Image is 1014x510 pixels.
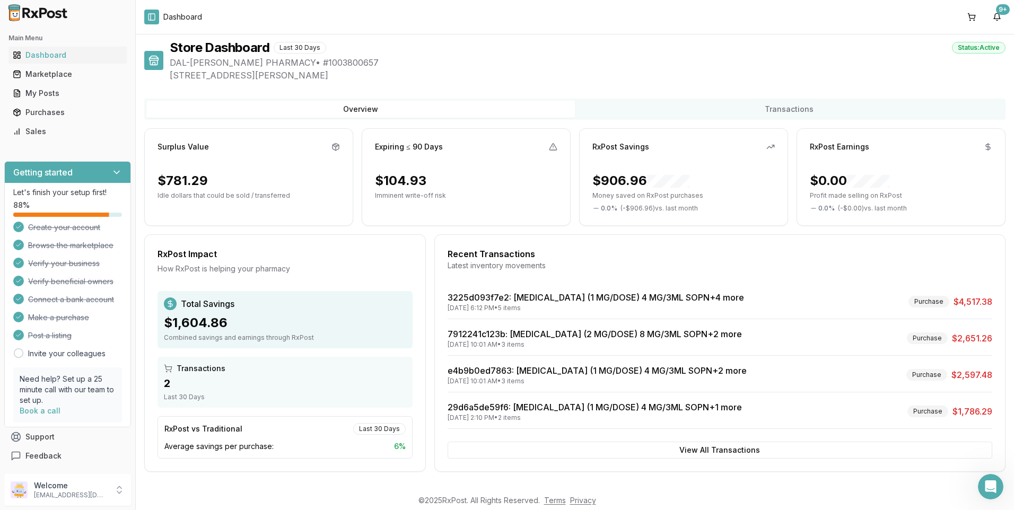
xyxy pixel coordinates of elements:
[170,39,269,56] h1: Store Dashboard
[353,423,406,435] div: Last 30 Days
[818,204,835,213] span: 0.0 %
[448,260,992,271] div: Latest inventory movements
[25,451,62,461] span: Feedback
[13,69,123,80] div: Marketplace
[448,365,747,376] a: e4b9b0ed7863: [MEDICAL_DATA] (1 MG/DOSE) 4 MG/3ML SOPN+2 more
[158,172,208,189] div: $781.29
[592,191,775,200] p: Money saved on RxPost purchases
[4,123,131,140] button: Sales
[170,56,1006,69] span: DAL-[PERSON_NAME] PHARMACY • # 1003800657
[28,222,100,233] span: Create your account
[810,142,869,152] div: RxPost Earnings
[601,204,617,213] span: 0.0 %
[4,66,131,83] button: Marketplace
[164,333,406,342] div: Combined savings and earnings through RxPost
[394,441,406,452] span: 6 %
[28,312,89,323] span: Make a purchase
[4,427,131,446] button: Support
[375,172,426,189] div: $104.93
[954,295,992,308] span: $4,517.38
[620,204,698,213] span: ( - $906.96 ) vs. last month
[13,107,123,118] div: Purchases
[13,126,123,137] div: Sales
[907,406,948,417] div: Purchase
[908,296,949,307] div: Purchase
[164,376,406,391] div: 2
[989,8,1006,25] button: 9+
[4,446,131,465] button: Feedback
[170,69,1006,82] span: [STREET_ADDRESS][PERSON_NAME]
[4,4,72,21] img: RxPost Logo
[448,248,992,260] div: Recent Transactions
[906,369,947,381] div: Purchase
[164,424,242,434] div: RxPost vs Traditional
[13,166,73,179] h3: Getting started
[952,42,1006,54] div: Status: Active
[8,122,127,141] a: Sales
[28,348,106,359] a: Invite your colleagues
[838,204,907,213] span: ( - $0.00 ) vs. last month
[592,142,649,152] div: RxPost Savings
[448,304,744,312] div: [DATE] 6:12 PM • 5 items
[20,406,60,415] a: Book a call
[158,142,209,152] div: Surplus Value
[28,258,100,269] span: Verify your business
[13,200,30,210] span: 88 %
[181,297,234,310] span: Total Savings
[28,240,113,251] span: Browse the marketplace
[375,142,443,152] div: Expiring ≤ 90 Days
[810,191,992,200] p: Profit made selling on RxPost
[4,47,131,64] button: Dashboard
[8,103,127,122] a: Purchases
[13,88,123,99] div: My Posts
[448,414,742,422] div: [DATE] 2:10 PM • 2 items
[274,42,326,54] div: Last 30 Days
[28,294,114,305] span: Connect a bank account
[907,332,948,344] div: Purchase
[448,340,742,349] div: [DATE] 10:01 AM • 3 items
[952,405,992,418] span: $1,786.29
[448,329,742,339] a: 7912241c123b: [MEDICAL_DATA] (2 MG/DOSE) 8 MG/3ML SOPN+2 more
[592,172,689,189] div: $906.96
[544,496,566,505] a: Terms
[28,276,113,287] span: Verify beneficial owners
[996,4,1010,15] div: 9+
[146,101,575,118] button: Overview
[34,480,108,491] p: Welcome
[158,263,413,274] div: How RxPost is helping your pharmacy
[28,330,72,341] span: Post a listing
[164,314,406,331] div: $1,604.86
[448,442,992,459] button: View All Transactions
[375,191,557,200] p: Imminent write-off risk
[978,474,1003,499] iframe: Intercom live chat
[164,441,274,452] span: Average savings per purchase:
[158,248,413,260] div: RxPost Impact
[448,402,742,412] a: 29d6a5de59f6: [MEDICAL_DATA] (1 MG/DOSE) 4 MG/3ML SOPN+1 more
[575,101,1003,118] button: Transactions
[13,50,123,60] div: Dashboard
[177,363,225,374] span: Transactions
[34,491,108,499] p: [EMAIL_ADDRESS][DOMAIN_NAME]
[164,393,406,401] div: Last 30 Days
[4,85,131,102] button: My Posts
[11,481,28,498] img: User avatar
[13,187,122,198] p: Let's finish your setup first!
[8,46,127,65] a: Dashboard
[8,84,127,103] a: My Posts
[158,191,340,200] p: Idle dollars that could be sold / transferred
[570,496,596,505] a: Privacy
[163,12,202,22] span: Dashboard
[8,34,127,42] h2: Main Menu
[810,172,889,189] div: $0.00
[448,377,747,385] div: [DATE] 10:01 AM • 3 items
[4,104,131,121] button: Purchases
[448,292,744,303] a: 3225d093f7e2: [MEDICAL_DATA] (1 MG/DOSE) 4 MG/3ML SOPN+4 more
[163,12,202,22] nav: breadcrumb
[952,332,992,345] span: $2,651.26
[20,374,116,406] p: Need help? Set up a 25 minute call with our team to set up.
[951,368,992,381] span: $2,597.48
[8,65,127,84] a: Marketplace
